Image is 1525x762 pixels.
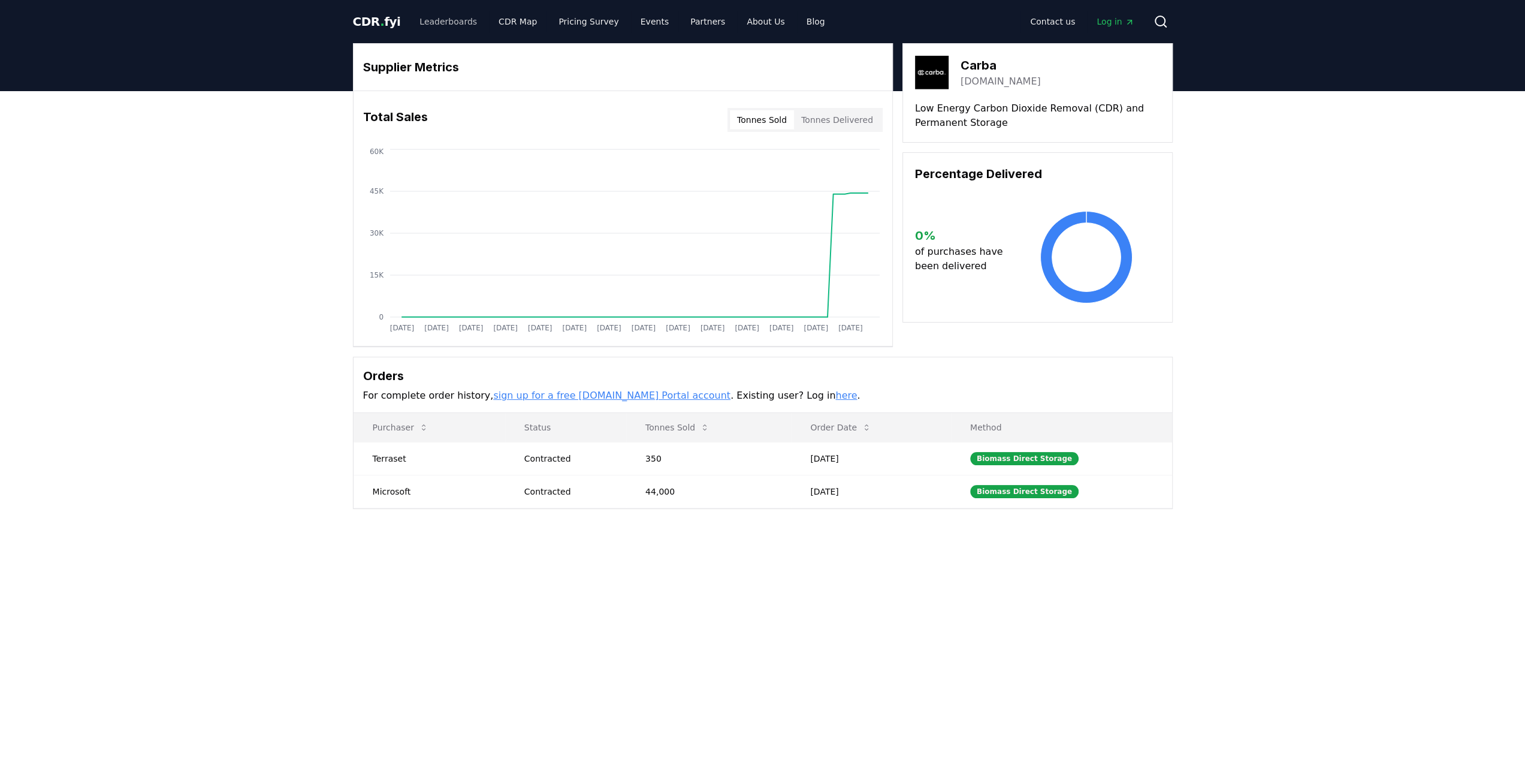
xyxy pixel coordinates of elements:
[735,324,759,332] tspan: [DATE]
[1087,11,1143,32] a: Log in
[369,187,383,195] tspan: 45K
[528,324,552,332] tspan: [DATE]
[801,415,881,439] button: Order Date
[354,442,505,475] td: Terraset
[597,324,621,332] tspan: [DATE]
[730,110,794,129] button: Tonnes Sold
[363,367,1162,385] h3: Orders
[353,14,401,29] span: CDR fyi
[797,11,835,32] a: Blog
[515,421,617,433] p: Status
[363,58,883,76] h3: Supplier Metrics
[626,475,791,508] td: 44,000
[631,11,678,32] a: Events
[794,110,880,129] button: Tonnes Delivered
[524,486,617,498] div: Contracted
[970,485,1079,498] div: Biomass Direct Storage
[458,324,483,332] tspan: [DATE]
[838,324,863,332] tspan: [DATE]
[961,74,1041,89] a: [DOMAIN_NAME]
[562,324,587,332] tspan: [DATE]
[915,165,1160,183] h3: Percentage Delivered
[631,324,656,332] tspan: [DATE]
[549,11,628,32] a: Pricing Survey
[389,324,414,332] tspan: [DATE]
[961,56,1041,74] h3: Carba
[791,442,951,475] td: [DATE]
[626,442,791,475] td: 350
[353,13,401,30] a: CDR.fyi
[804,324,828,332] tspan: [DATE]
[410,11,834,32] nav: Main
[915,245,1013,273] p: of purchases have been delivered
[489,11,546,32] a: CDR Map
[961,421,1162,433] p: Method
[700,324,724,332] tspan: [DATE]
[915,101,1160,130] p: Low Energy Carbon Dioxide Removal (CDR) and Permanent Storage
[970,452,1079,465] div: Biomass Direct Storage
[835,390,857,401] a: here
[915,56,949,89] img: Carba-logo
[369,147,383,156] tspan: 60K
[369,229,383,237] tspan: 30K
[410,11,487,32] a: Leaderboards
[354,475,505,508] td: Microsoft
[524,453,617,465] div: Contracted
[681,11,735,32] a: Partners
[1020,11,1085,32] a: Contact us
[915,227,1013,245] h3: 0 %
[424,324,449,332] tspan: [DATE]
[666,324,690,332] tspan: [DATE]
[363,388,1162,403] p: For complete order history, . Existing user? Log in .
[379,313,383,321] tspan: 0
[493,390,730,401] a: sign up for a free [DOMAIN_NAME] Portal account
[380,14,384,29] span: .
[636,415,719,439] button: Tonnes Sold
[791,475,951,508] td: [DATE]
[769,324,794,332] tspan: [DATE]
[369,271,383,279] tspan: 15K
[1020,11,1143,32] nav: Main
[1097,16,1134,28] span: Log in
[493,324,518,332] tspan: [DATE]
[363,108,428,132] h3: Total Sales
[737,11,794,32] a: About Us
[363,415,438,439] button: Purchaser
